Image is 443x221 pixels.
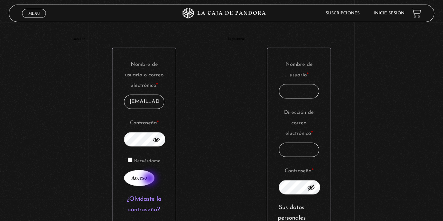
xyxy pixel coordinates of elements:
h2: Acceder [72,37,215,41]
label: Dirección de correo electrónico [279,108,319,139]
button: Mostrar contraseña [307,184,315,191]
button: Acceso [124,170,154,186]
span: Recuérdame [134,159,160,163]
a: Suscripciones [326,11,360,15]
a: View your shopping cart [411,8,421,18]
button: Ocultar contraseña [152,136,160,143]
span: Cerrar [26,17,42,22]
a: ¿Olvidaste la contraseña? [127,196,161,213]
input: Recuérdame [128,158,132,162]
span: Menu [28,11,40,15]
label: Nombre de usuario [279,60,319,81]
label: Nombre de usuario o correo electrónico [124,60,165,91]
label: Contraseña [279,166,319,177]
a: Inicie sesión [374,11,404,15]
h2: Registrarse [228,37,371,41]
label: Contraseña [124,118,165,129]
